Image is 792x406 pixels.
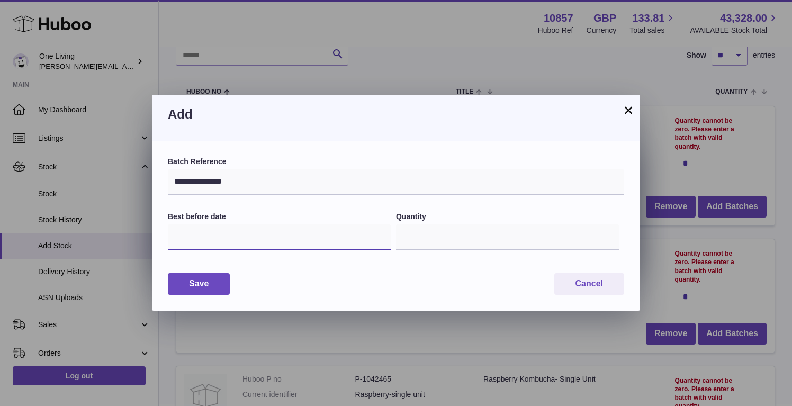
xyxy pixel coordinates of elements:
[168,273,230,295] button: Save
[168,106,624,123] h3: Add
[554,273,624,295] button: Cancel
[168,212,391,222] label: Best before date
[396,212,619,222] label: Quantity
[168,157,624,167] label: Batch Reference
[622,104,635,116] button: ×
